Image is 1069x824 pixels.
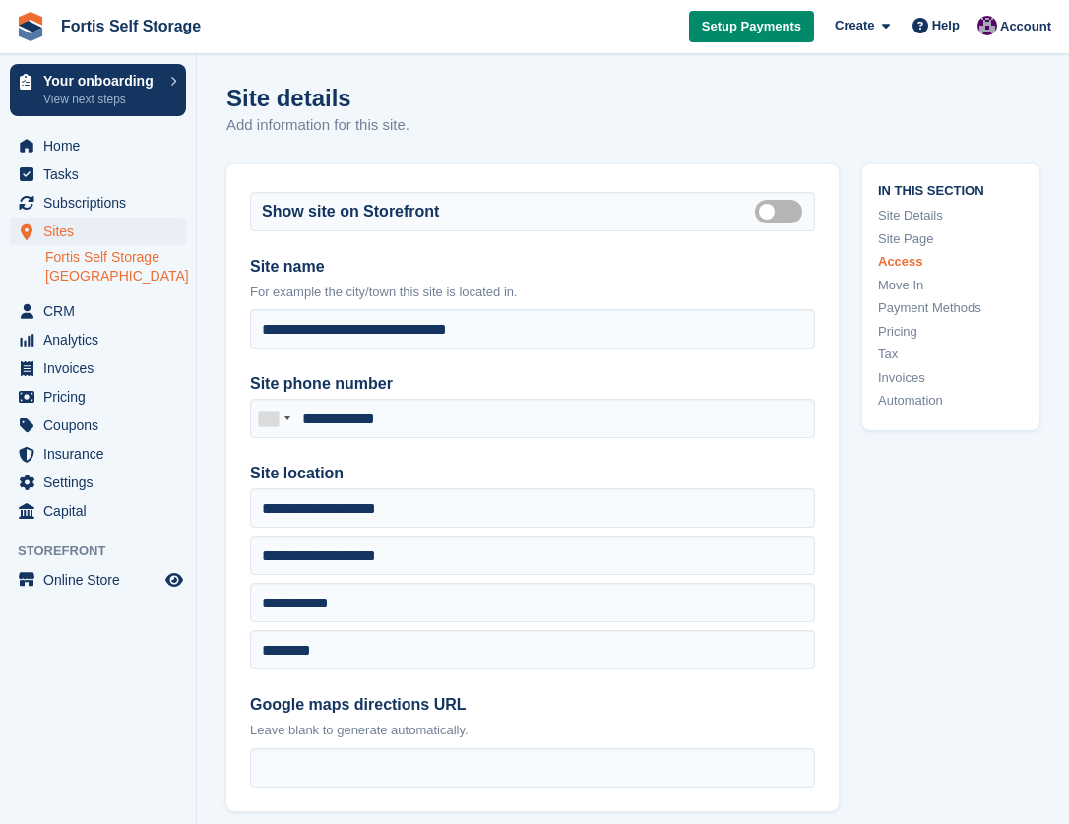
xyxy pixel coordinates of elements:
a: Tax [878,345,1024,364]
span: Home [43,132,161,159]
label: Show site on Storefront [262,200,439,223]
a: menu [10,218,186,245]
p: Leave blank to generate automatically. [250,721,815,740]
a: Invoices [878,368,1024,388]
a: Move In [878,276,1024,295]
span: Pricing [43,383,161,411]
span: Setup Payments [702,17,801,36]
a: Automation [878,391,1024,411]
a: menu [10,189,186,217]
a: Payment Methods [878,298,1024,318]
span: Settings [43,469,161,496]
img: stora-icon-8386f47178a22dfd0bd8f6a31ec36ba5ce8667c1dd55bd0f319d3a0aa187defe.svg [16,12,45,41]
a: Your onboarding View next steps [10,64,186,116]
a: Site Details [878,206,1024,225]
a: menu [10,132,186,159]
a: Fortis Self Storage [GEOGRAPHIC_DATA] [45,248,186,285]
a: menu [10,469,186,496]
a: Pricing [878,322,1024,342]
a: menu [10,160,186,188]
p: Add information for this site. [226,114,409,137]
img: Richard Welch [977,16,997,35]
span: Tasks [43,160,161,188]
a: menu [10,354,186,382]
a: Fortis Self Storage [53,10,209,42]
span: Analytics [43,326,161,353]
a: menu [10,497,186,525]
span: Coupons [43,412,161,439]
span: Online Store [43,566,161,594]
label: Site name [250,255,815,279]
p: View next steps [43,91,160,108]
span: CRM [43,297,161,325]
span: In this section [878,180,1024,199]
label: Site location [250,462,815,485]
a: menu [10,566,186,594]
label: Google maps directions URL [250,693,815,717]
p: For example the city/town this site is located in. [250,283,815,302]
span: Insurance [43,440,161,468]
a: Setup Payments [689,11,814,43]
h1: Site details [226,85,409,111]
span: Sites [43,218,161,245]
a: menu [10,412,186,439]
span: Invoices [43,354,161,382]
a: Site Page [878,229,1024,249]
span: Subscriptions [43,189,161,217]
a: menu [10,440,186,468]
a: menu [10,326,186,353]
span: Account [1000,17,1051,36]
a: menu [10,383,186,411]
label: Is public [755,210,810,213]
p: Your onboarding [43,74,160,88]
span: Create [835,16,874,35]
a: Preview store [162,568,186,592]
span: Capital [43,497,161,525]
span: Storefront [18,541,196,561]
label: Site phone number [250,372,815,396]
span: Help [932,16,960,35]
a: menu [10,297,186,325]
a: Access [878,252,1024,272]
